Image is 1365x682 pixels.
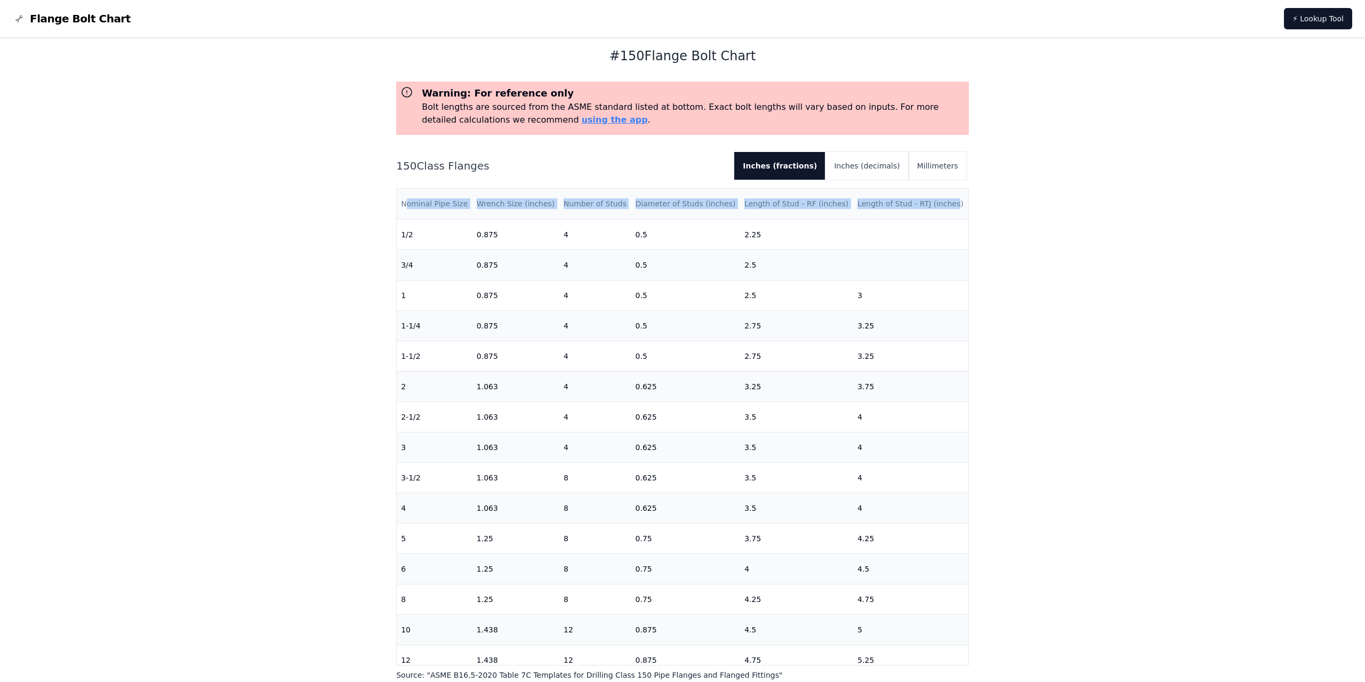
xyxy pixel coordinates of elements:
td: 8 [559,553,631,584]
td: 4 [559,250,631,280]
td: 3.75 [853,371,968,402]
p: Source: " ASME B16.5-2020 Table 7C Templates for Drilling Class 150 Pipe Flanges and Flanged Fitt... [396,670,969,680]
td: 1.063 [472,371,559,402]
td: 1-1/4 [397,310,472,341]
td: 4.75 [740,645,853,675]
td: 2.75 [740,310,853,341]
td: 3.75 [740,523,853,553]
td: 3.5 [740,432,853,462]
td: 3.25 [740,371,853,402]
th: Length of Stud - RTJ (inches) [853,189,968,219]
td: 8 [397,584,472,614]
th: Diameter of Studs (inches) [631,189,741,219]
td: 0.625 [631,462,741,493]
a: Flange Bolt Chart LogoFlange Bolt Chart [13,11,131,26]
td: 1.438 [472,614,559,645]
td: 4.5 [853,553,968,584]
td: 0.5 [631,341,741,371]
td: 1.063 [472,493,559,523]
td: 4.5 [740,614,853,645]
td: 0.875 [472,341,559,371]
h2: 150 Class Flanges [396,158,726,173]
p: Bolt lengths are sourced from the ASME standard listed at bottom. Exact bolt lengths will vary ba... [422,101,965,126]
td: 0.875 [631,645,741,675]
td: 2.75 [740,341,853,371]
td: 0.625 [631,402,741,432]
td: 2.25 [740,219,853,250]
td: 2-1/2 [397,402,472,432]
td: 1 [397,280,472,310]
a: using the app [582,115,648,125]
td: 0.875 [472,219,559,250]
td: 4 [559,280,631,310]
td: 4.75 [853,584,968,614]
td: 1.25 [472,523,559,553]
td: 0.5 [631,219,741,250]
td: 3.25 [853,310,968,341]
td: 4 [559,341,631,371]
td: 0.75 [631,523,741,553]
th: Nominal Pipe Size [397,189,472,219]
td: 1.063 [472,462,559,493]
td: 8 [559,493,631,523]
a: ⚡ Lookup Tool [1284,8,1352,29]
td: 1.063 [472,432,559,462]
td: 4 [853,462,968,493]
td: 2.5 [740,280,853,310]
td: 4 [397,493,472,523]
td: 8 [559,523,631,553]
td: 5 [397,523,472,553]
td: 0.5 [631,310,741,341]
td: 1-1/2 [397,341,472,371]
th: Number of Studs [559,189,631,219]
td: 4 [559,219,631,250]
span: Flange Bolt Chart [30,11,131,26]
td: 3.5 [740,462,853,493]
td: 3 [853,280,968,310]
td: 12 [559,614,631,645]
td: 4 [559,371,631,402]
td: 0.875 [631,614,741,645]
td: 1.063 [472,402,559,432]
td: 1.438 [472,645,559,675]
td: 1/2 [397,219,472,250]
td: 1.25 [472,584,559,614]
td: 4 [740,553,853,584]
td: 0.75 [631,584,741,614]
td: 5.25 [853,645,968,675]
td: 12 [397,645,472,675]
td: 1.25 [472,553,559,584]
td: 4 [853,402,968,432]
td: 2.5 [740,250,853,280]
th: Wrench Size (inches) [472,189,559,219]
td: 8 [559,584,631,614]
td: 4.25 [740,584,853,614]
td: 0.625 [631,493,741,523]
td: 4 [853,493,968,523]
td: 4 [559,402,631,432]
td: 0.75 [631,553,741,584]
td: 4 [559,432,631,462]
td: 0.625 [631,371,741,402]
td: 0.875 [472,310,559,341]
h1: # 150 Flange Bolt Chart [396,47,969,65]
td: 3.25 [853,341,968,371]
td: 0.875 [472,250,559,280]
img: Flange Bolt Chart Logo [13,12,26,25]
td: 0.625 [631,432,741,462]
button: Millimeters [909,152,967,180]
td: 0.875 [472,280,559,310]
h3: Warning: For reference only [422,86,965,101]
td: 0.5 [631,250,741,280]
td: 5 [853,614,968,645]
button: Inches (decimals) [825,152,908,180]
td: 10 [397,614,472,645]
td: 3/4 [397,250,472,280]
td: 12 [559,645,631,675]
td: 8 [559,462,631,493]
td: 2 [397,371,472,402]
td: 0.5 [631,280,741,310]
button: Inches (fractions) [734,152,825,180]
td: 6 [397,553,472,584]
td: 4 [559,310,631,341]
